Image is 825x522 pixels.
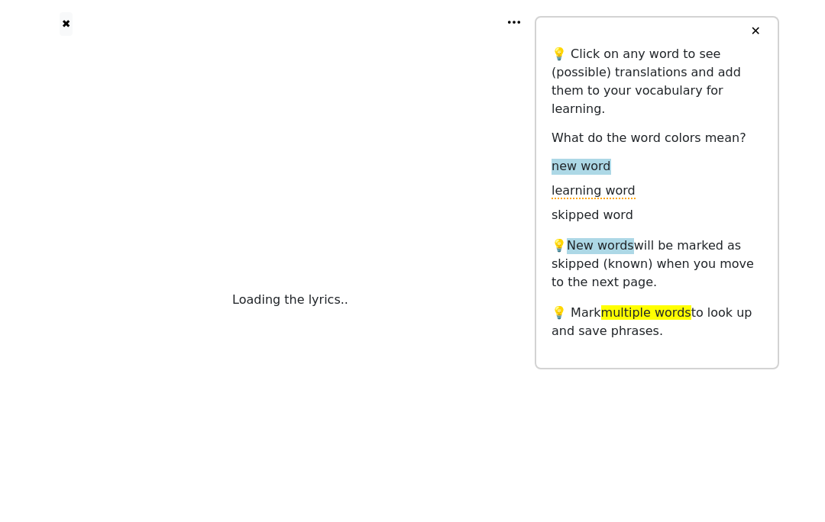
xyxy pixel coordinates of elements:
[601,305,691,320] span: multiple words
[552,304,762,340] p: 💡 Mark to look up and save phrases.
[552,159,610,175] span: new word
[552,130,762,145] h6: What do the word colors mean?
[567,238,634,254] span: New words
[60,12,73,36] button: ✖
[552,208,633,224] span: skipped word
[741,18,769,45] button: ✕
[552,183,636,199] span: learning word
[552,45,762,118] p: 💡 Click on any word to see (possible) translations and add them to your vocabulary for learning.
[552,237,762,292] p: 💡 will be marked as skipped (known) when you move to the next page.
[232,291,348,309] div: Loading the lyrics..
